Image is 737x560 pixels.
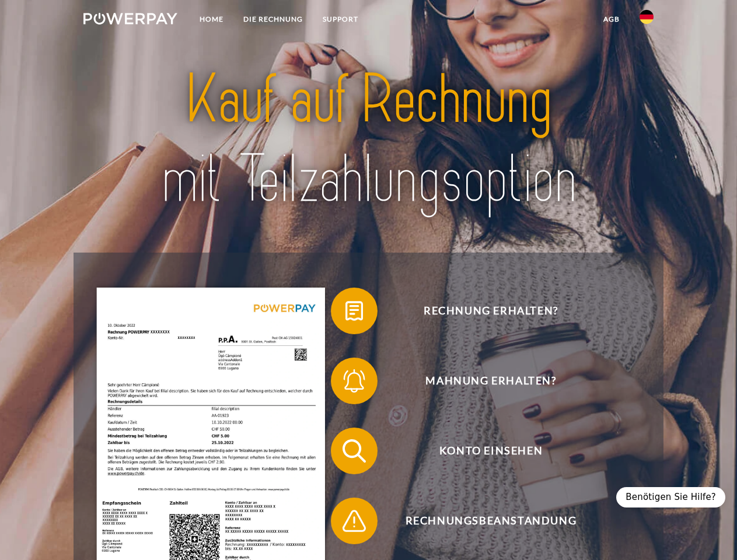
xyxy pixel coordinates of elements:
a: DIE RECHNUNG [233,9,313,30]
span: Konto einsehen [348,428,634,474]
img: qb_bill.svg [340,296,369,325]
span: Rechnungsbeanstandung [348,498,634,544]
span: Rechnung erhalten? [348,288,634,334]
a: Home [190,9,233,30]
button: Rechnungsbeanstandung [331,498,634,544]
img: qb_warning.svg [340,506,369,535]
img: title-powerpay_de.svg [111,56,626,223]
a: agb [593,9,630,30]
img: qb_search.svg [340,436,369,466]
button: Konto einsehen [331,428,634,474]
img: logo-powerpay-white.svg [83,13,177,24]
div: Benötigen Sie Hilfe? [616,487,725,508]
button: Rechnung erhalten? [331,288,634,334]
a: SUPPORT [313,9,368,30]
button: Mahnung erhalten? [331,358,634,404]
span: Mahnung erhalten? [348,358,634,404]
img: qb_bell.svg [340,366,369,395]
img: de [640,10,654,24]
